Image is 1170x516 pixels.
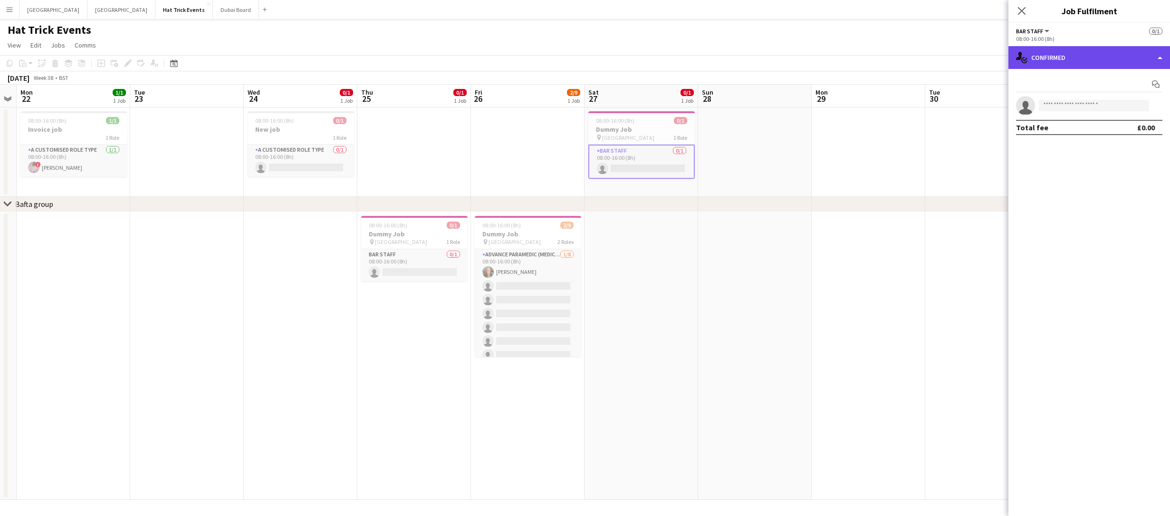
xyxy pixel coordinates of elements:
span: ! [35,162,41,167]
a: Edit [27,39,45,51]
div: 1 Job [113,97,125,104]
h3: Invoice job [20,125,127,134]
div: [DATE] [8,73,29,83]
span: 26 [473,93,482,104]
span: 30 [928,93,940,104]
app-card-role: Bar Staff0/108:00-16:00 (8h) [588,145,695,179]
span: Sat [588,88,599,97]
a: Comms [71,39,100,51]
span: 08:00-16:00 (8h) [28,117,67,124]
span: Wed [248,88,260,97]
span: 1 Role [105,134,119,141]
span: 08:00-16:00 (8h) [482,222,521,229]
a: View [4,39,25,51]
span: 0/1 [453,89,467,96]
div: Total fee [1016,123,1048,132]
span: 23 [133,93,145,104]
span: [GEOGRAPHIC_DATA] [602,134,654,141]
span: 24 [246,93,260,104]
span: Tue [134,88,145,97]
div: 1 Job [567,97,580,104]
span: Week 38 [31,74,55,81]
h3: Dummy Job [361,230,468,238]
span: 08:00-16:00 (8h) [255,117,294,124]
h3: Dummy Job [475,230,581,238]
app-card-role: A Customised Role Type0/108:00-16:00 (8h) [248,145,354,177]
span: Thu [361,88,373,97]
app-card-role: A Customised Role Type1/108:00-16:00 (8h)![PERSON_NAME] [20,145,127,177]
span: 2 Roles [557,238,574,245]
h3: Dummy Job [588,125,695,134]
span: Jobs [51,41,65,49]
span: 1 Role [673,134,687,141]
span: Sun [702,88,713,97]
div: 1 Job [681,97,693,104]
span: 1 Role [446,238,460,245]
button: Bar Staff [1016,28,1051,35]
div: 1 Job [340,97,353,104]
span: 25 [360,93,373,104]
div: 08:00-16:00 (8h) [1016,35,1162,42]
span: 0/1 [333,117,346,124]
div: £0.00 [1137,123,1155,132]
span: View [8,41,21,49]
span: 08:00-16:00 (8h) [596,117,634,124]
div: 1 Job [454,97,466,104]
span: 22 [19,93,33,104]
span: Mon [20,88,33,97]
h3: New job [248,125,354,134]
app-job-card: 08:00-16:00 (8h)0/1Dummy Job [GEOGRAPHIC_DATA]1 RoleBar Staff0/108:00-16:00 (8h) [588,111,695,179]
div: BST [59,74,68,81]
span: 0/1 [340,89,353,96]
button: [GEOGRAPHIC_DATA] [19,0,87,19]
span: 0/1 [674,117,687,124]
div: Confirmed [1008,46,1170,69]
span: Fri [475,88,482,97]
h3: Job Fulfilment [1008,5,1170,17]
app-job-card: 08:00-16:00 (8h)2/9Dummy Job [GEOGRAPHIC_DATA]2 RolesAdvance Paramedic (Medical)1/808:00-16:00 (8... [475,216,581,357]
span: 2/9 [560,222,574,229]
app-job-card: 08:00-16:00 (8h)1/1Invoice job1 RoleA Customised Role Type1/108:00-16:00 (8h)![PERSON_NAME] [20,111,127,177]
span: 1 Role [333,134,346,141]
span: 0/1 [447,222,460,229]
h1: Hat Trick Events [8,23,91,37]
div: Bafta group [15,199,53,209]
span: Edit [30,41,41,49]
app-card-role: Bar Staff0/108:00-16:00 (8h) [361,249,468,282]
app-job-card: 08:00-16:00 (8h)0/1New job1 RoleA Customised Role Type0/108:00-16:00 (8h) [248,111,354,177]
span: 29 [814,93,828,104]
span: [GEOGRAPHIC_DATA] [489,238,541,245]
span: Bar Staff [1016,28,1043,35]
button: Hat Trick Events [155,0,213,19]
span: 28 [700,93,713,104]
span: 1/1 [106,117,119,124]
span: Comms [75,41,96,49]
button: Dubai Board [213,0,259,19]
span: Tue [929,88,940,97]
span: 27 [587,93,599,104]
app-job-card: 08:00-16:00 (8h)0/1Dummy Job [GEOGRAPHIC_DATA]1 RoleBar Staff0/108:00-16:00 (8h) [361,216,468,282]
span: 0/1 [681,89,694,96]
app-card-role: Advance Paramedic (Medical)1/808:00-16:00 (8h)[PERSON_NAME] [475,249,581,378]
span: Mon [815,88,828,97]
span: 0/1 [1149,28,1162,35]
span: 1/1 [113,89,126,96]
span: 2/9 [567,89,580,96]
button: [GEOGRAPHIC_DATA] [87,0,155,19]
a: Jobs [47,39,69,51]
span: 08:00-16:00 (8h) [369,222,407,229]
span: [GEOGRAPHIC_DATA] [375,238,427,245]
